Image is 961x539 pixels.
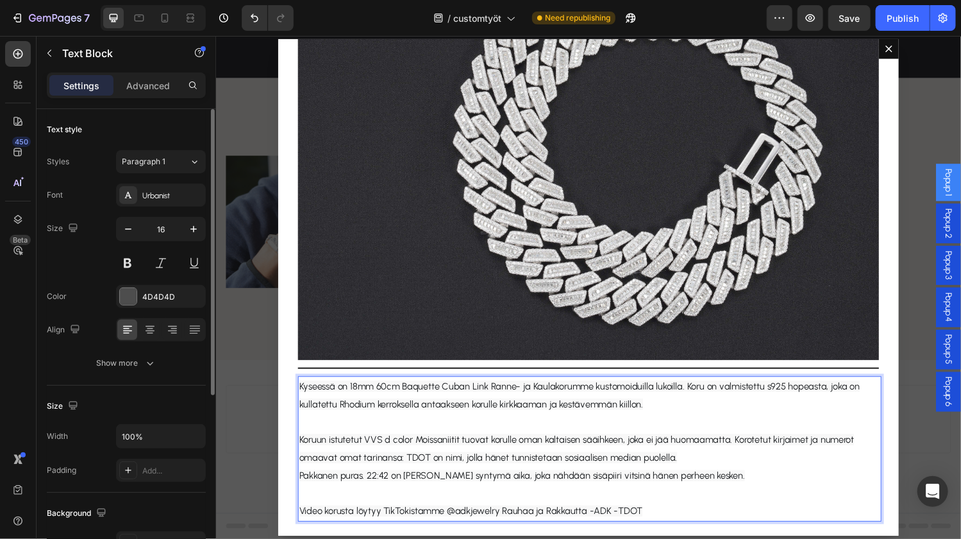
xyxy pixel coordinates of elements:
[447,12,451,25] span: /
[84,10,90,26] p: 7
[122,156,165,167] span: Paragraph 1
[47,189,63,201] div: Font
[86,485,440,497] span: Video korusta löytyy TikTokistamme @adkjewelry Rauhaa ja Rakkautta -ADK -TDOT
[142,465,203,477] div: Add...
[12,137,31,147] div: 450
[86,411,659,441] span: Koruun istutetut VVS d color Moissaniitit tuovat korulle oman kaltaisen sääihkeen, joka ei jää hu...
[750,178,763,209] span: Popup 2
[216,36,961,539] iframe: Design area
[47,431,68,442] div: Width
[917,476,948,507] div: Open Intercom Messenger
[750,309,763,339] span: Popup 5
[47,220,81,237] div: Size
[126,79,170,92] p: Advanced
[116,150,206,173] button: Paragraph 1
[86,449,546,460] span: Pakkanen puras. 22:42 on [PERSON_NAME] syntymä aika, joka nähdään sisäpiiri vitsinä hänen perheen...
[242,5,294,31] div: Undo/Redo
[750,137,763,166] span: Popup 1
[47,291,67,302] div: Color
[64,3,705,517] div: Dialog content
[47,124,82,135] div: Text style
[47,505,109,522] div: Background
[142,190,203,201] div: Urbanist
[64,3,705,517] div: Dialog body
[86,356,665,386] span: Kyseessä on 18mm 60cm Baquette Cuban Link Ranne- ja Kaulakorumme kustomoiduilla lukoilla. Koru on...
[887,12,919,25] div: Publish
[47,156,69,167] div: Styles
[142,291,203,303] div: 4D4D4D
[5,5,96,31] button: 7
[374,335,395,355] dialog: Popup 1
[47,321,83,339] div: Align
[750,265,763,296] span: Popup 4
[97,357,156,370] div: Show more
[10,235,31,245] div: Beta
[62,46,171,61] p: Text Block
[117,425,205,448] input: Auto
[47,465,76,476] div: Padding
[828,5,871,31] button: Save
[545,12,610,24] span: Need republishing
[750,222,763,252] span: Popup 3
[85,352,685,502] div: Rich Text Editor. Editing area: main
[453,12,501,25] span: customtyöt
[750,352,763,383] span: Popup 6
[876,5,930,31] button: Publish
[63,79,99,92] p: Settings
[47,352,206,375] button: Show more
[47,398,81,415] div: Size
[839,13,860,24] span: Save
